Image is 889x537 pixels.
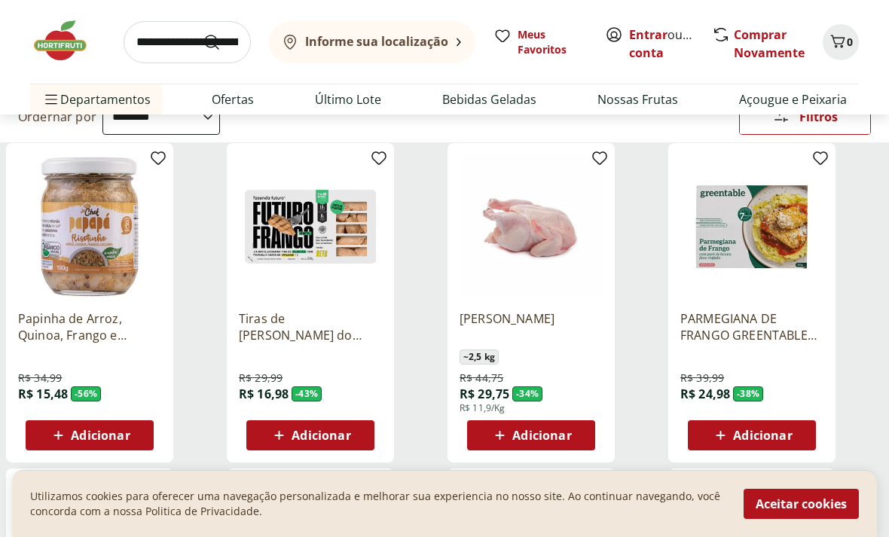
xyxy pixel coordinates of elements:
button: Adicionar [688,421,816,451]
img: PARMEGIANA DE FRANGO GREENTABLE 380G [680,156,823,299]
span: Adicionar [512,430,571,442]
span: 0 [847,35,853,49]
button: Filtros [739,99,871,136]
button: Aceitar cookies [744,489,859,519]
label: Ordernar por [18,109,96,126]
span: R$ 44,75 [460,371,503,386]
span: R$ 34,99 [18,371,62,386]
a: Tiras de [PERSON_NAME] do Futuro 200g [239,311,382,344]
span: Meus Favoritos [518,27,587,57]
span: R$ 29,75 [460,386,509,403]
span: ou [629,26,696,62]
a: PARMEGIANA DE FRANGO GREENTABLE 380G [680,311,823,344]
span: Adicionar [292,430,350,442]
span: R$ 11,9/Kg [460,403,506,415]
a: Meus Favoritos [493,27,587,57]
span: Filtros [799,111,838,124]
a: Comprar Novamente [734,26,805,61]
input: search [124,21,251,63]
span: R$ 29,99 [239,371,283,386]
a: Açougue e Peixaria [739,90,847,108]
span: R$ 16,98 [239,386,289,403]
span: - 56 % [71,387,101,402]
span: Departamentos [42,81,151,117]
a: [PERSON_NAME] [460,311,603,344]
span: R$ 24,98 [680,386,730,403]
a: Bebidas Geladas [442,90,536,108]
img: Hortifruti [30,18,105,63]
span: R$ 39,99 [680,371,724,386]
button: Informe sua localização [269,21,475,63]
a: Nossas Frutas [597,90,678,108]
span: Adicionar [733,430,792,442]
span: ~ 2,5 kg [460,350,499,365]
button: Adicionar [246,421,374,451]
a: Papinha de Arroz, Quinoa, Frango e Legumes Orgânica Papapa 180g [18,311,161,344]
svg: Abrir Filtros [772,108,790,127]
a: Ofertas [212,90,254,108]
b: Informe sua localização [305,33,448,50]
a: Criar conta [629,26,712,61]
a: Entrar [629,26,668,43]
button: Adicionar [467,421,595,451]
p: Utilizamos cookies para oferecer uma navegação personalizada e melhorar sua experiencia no nosso ... [30,489,726,519]
a: Último Lote [315,90,381,108]
img: Tiras de Frango Fazenda do Futuro 200g [239,156,382,299]
span: - 34 % [512,387,542,402]
button: Adicionar [26,421,154,451]
span: - 43 % [292,387,322,402]
button: Carrinho [823,24,859,60]
img: Frango Carcaça [460,156,603,299]
img: Papinha de Arroz, Quinoa, Frango e Legumes Orgânica Papapa 180g [18,156,161,299]
button: Submit Search [203,33,239,51]
span: - 38 % [733,387,763,402]
button: Menu [42,81,60,117]
span: R$ 15,48 [18,386,68,403]
span: Adicionar [71,430,130,442]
